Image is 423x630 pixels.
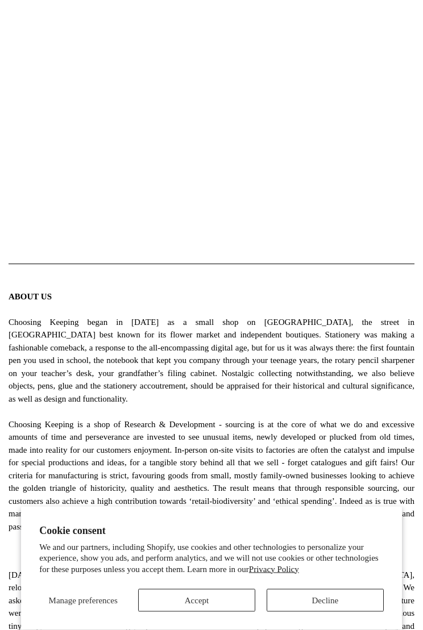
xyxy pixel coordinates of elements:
a: Privacy Policy [249,565,299,574]
button: Accept [138,589,255,612]
p: We and our partners, including Shopify, use cookies and other technologies to personalize your ex... [39,542,384,575]
button: Manage preferences [39,589,127,612]
span: Choosing Keeping began in [DATE] as a small shop on [GEOGRAPHIC_DATA], the street in [GEOGRAPHIC_... [9,291,414,546]
h2: Cookie consent [39,525,384,537]
span: ABOUT US [9,293,52,302]
button: Decline [267,589,384,612]
span: Manage preferences [49,596,118,605]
